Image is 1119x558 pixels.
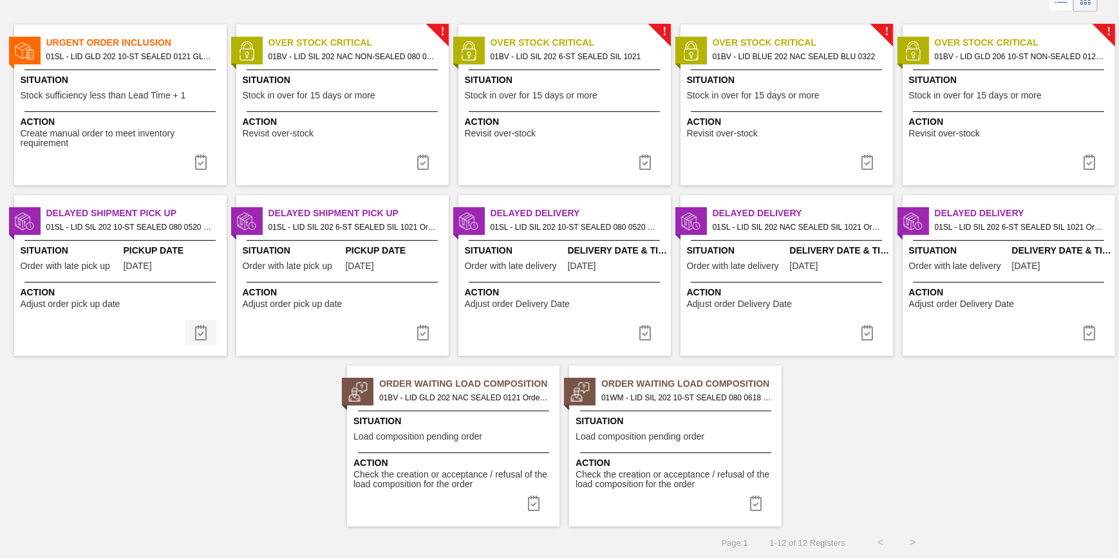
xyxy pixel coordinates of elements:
span: Delayed Delivery [935,207,1115,220]
button: icon-task complete [518,490,549,516]
span: Order with late pick up [243,261,332,271]
span: 01SL - LID GLD 202 10-ST SEALED 0121 GLD BALL 0 [46,50,216,64]
span: Create manual order to meet inventory requirement [21,129,223,149]
img: status [15,212,34,231]
img: status [903,212,923,231]
img: icon-task complete [415,325,431,340]
button: icon-task complete [630,149,661,175]
span: Delivery Date & Time [568,244,668,257]
span: Situation [909,244,1009,257]
span: Revisit over-stock [687,129,758,138]
div: Complete task: 6928187 [518,490,549,516]
span: 01WM - LID SIL 202 10-ST SEALED 080 0618 ULT 06 Order - 787667 [601,391,771,405]
span: ! [1107,27,1111,37]
div: Complete task: 6931196 [408,149,438,175]
img: icon-task complete [860,154,875,170]
div: Complete task: 6929759 [740,490,771,516]
span: Stock in over for 15 days or more [909,91,1042,100]
span: Delayed Shipment Pick Up [46,207,227,220]
span: Revisit over-stock [243,129,314,138]
span: 09/14/2025, [790,261,818,271]
span: Over Stock Critical [491,36,671,50]
div: Complete task: 6931232 [630,320,661,346]
span: Action [21,115,223,129]
span: 09/14/2025, [568,261,596,271]
div: Complete task: 6931234 [1074,320,1105,346]
img: icon-task complete [1082,154,1097,170]
img: icon-task complete [193,325,209,340]
div: Complete task: 6931211 [852,149,883,175]
span: Delivery Date & Time [790,244,890,257]
img: status [903,41,923,60]
span: Situation [909,73,1112,87]
span: ! [885,27,889,37]
span: Situation [353,414,556,428]
img: icon-task complete [193,154,209,170]
div: Complete task: 6931210 [630,149,661,175]
span: 01SL - LID SIL 202 6-ST SEALED SIL 1021 Order - 783793 [935,220,1105,234]
span: Delivery Date & Time [1012,244,1112,257]
img: status [459,212,478,231]
span: Action [909,286,1112,299]
div: Complete task: 6931233 [852,320,883,346]
span: Situation [687,73,890,87]
span: Revisit over-stock [465,129,536,138]
img: icon-task complete [748,496,764,511]
img: icon-task complete [526,496,541,511]
span: Situation [21,244,120,257]
span: Check the creation or acceptance / refusal of the load composition for the order [353,470,556,490]
span: Stock sufficiency less than Lead Time + 1 [21,91,186,100]
img: status [681,41,701,60]
span: Delayed Delivery [713,207,893,220]
span: Adjust order pick up date [21,299,120,309]
img: icon-task complete [860,325,875,340]
span: 01SL - LID SIL 202 10-ST SEALED 080 0520 PNK NE Order - 783792 [46,220,216,234]
img: status [15,41,34,60]
img: status [348,382,368,402]
span: Stock in over for 15 days or more [687,91,820,100]
span: 01BV - LID GLD 202 NAC SEALED 0121 Order - 777396 [379,391,549,405]
span: Action [909,115,1112,129]
button: icon-task complete [1074,149,1105,175]
button: icon-task complete [852,149,883,175]
span: Action [353,456,556,470]
button: icon-task complete [740,490,771,516]
span: Pickup Date [346,244,446,257]
span: ! [440,27,444,37]
span: Load composition pending order [576,432,704,442]
span: Action [243,286,446,299]
span: Order with late delivery [909,261,1001,271]
span: Action [576,456,778,470]
div: Complete task: 6931075 [185,149,216,175]
span: Order with late delivery [465,261,557,271]
span: Stock in over for 15 days or more [465,91,597,100]
span: Revisit over-stock [909,129,980,138]
span: ! [663,27,666,37]
span: Situation [687,244,787,257]
img: icon-task complete [637,154,653,170]
span: Order Waiting Load Composition [601,377,782,391]
img: status [459,41,478,60]
button: icon-task complete [185,149,216,175]
span: Order with late pick up [21,261,110,271]
span: Situation [243,73,446,87]
span: 09/14/2025, [1012,261,1040,271]
span: Action [687,286,890,299]
span: Page : 1 [722,538,748,548]
button: icon-task complete [852,320,883,346]
span: Action [21,286,223,299]
button: icon-task complete [408,149,438,175]
span: Situation [465,244,565,257]
button: icon-task complete [185,320,216,346]
img: status [570,382,590,402]
span: 01BV - LID GLD 206 10-ST NON-SEALED 0121 GLD BA [935,50,1105,64]
span: Over Stock Critical [935,36,1115,50]
span: Situation [21,73,223,87]
span: Delayed Delivery [491,207,671,220]
button: icon-task complete [408,320,438,346]
span: Stock in over for 15 days or more [243,91,375,100]
span: 01SL - LID SIL 202 10-ST SEALED 080 0520 PNK NE Order - 783792 [491,220,661,234]
span: Urgent Order Inclusion [46,36,227,50]
span: Load composition pending order [353,432,482,442]
span: 1 - 12 of 12 Registers [767,538,845,548]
